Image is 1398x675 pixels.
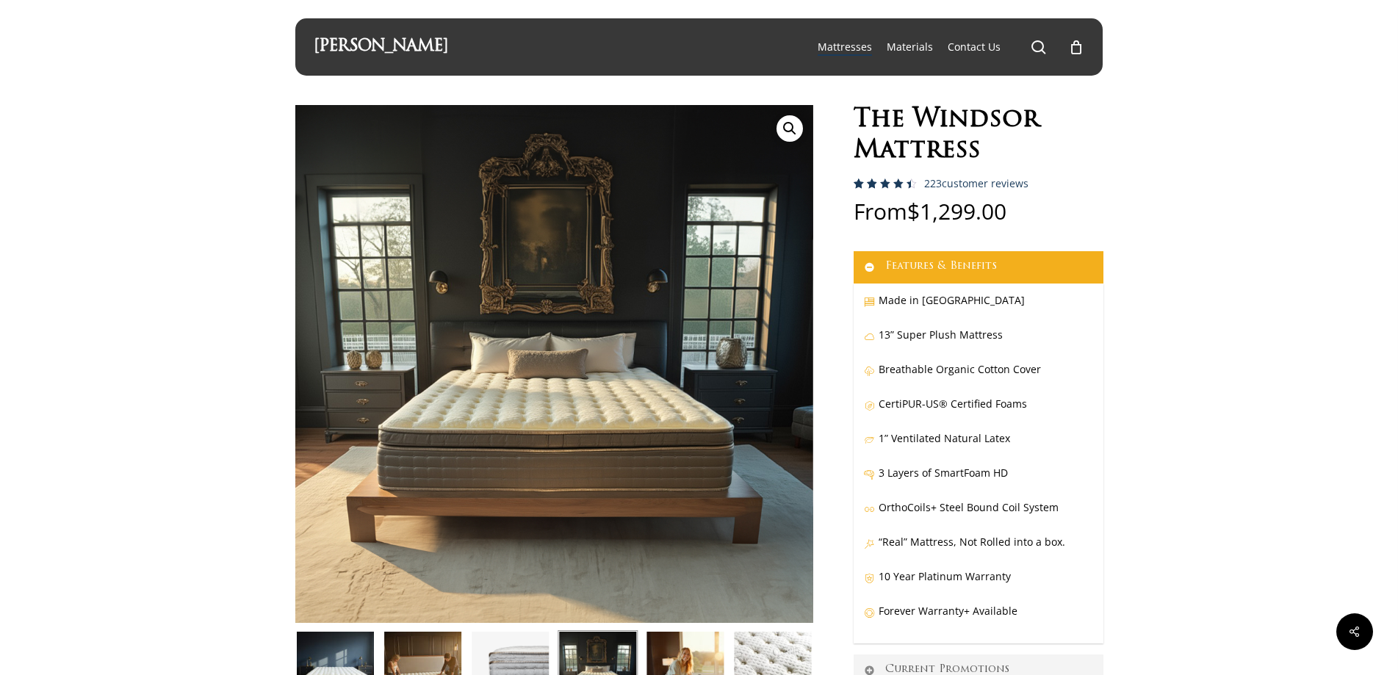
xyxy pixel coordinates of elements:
[818,40,872,54] a: Mattresses
[864,463,1093,498] p: 3 Layers of SmartFoam HD
[907,196,1006,226] bdi: 1,299.00
[924,176,942,190] span: 223
[864,360,1093,394] p: Breathable Organic Cotton Cover
[948,40,1001,54] a: Contact Us
[864,394,1093,429] p: CertiPUR-US® Certified Foams
[854,251,1103,284] a: Features & Benefits
[924,178,1028,189] a: 223customer reviews
[1068,39,1084,55] a: Cart
[810,18,1084,76] nav: Main Menu
[854,201,1103,251] p: From
[314,39,448,55] a: [PERSON_NAME]
[864,602,1093,636] p: Forever Warranty+ Available
[864,533,1093,567] p: “Real” Mattress, Not Rolled into a box.
[864,291,1093,325] p: Made in [GEOGRAPHIC_DATA]
[854,178,877,203] span: 223
[854,178,917,189] div: Rated 4.59 out of 5
[777,115,803,142] a: View full-screen image gallery
[864,567,1093,602] p: 10 Year Platinum Warranty
[864,325,1093,360] p: 13” Super Plush Mattress
[854,178,912,250] span: Rated out of 5 based on customer ratings
[864,498,1093,533] p: OrthoCoils+ Steel Bound Coil System
[887,40,933,54] a: Materials
[864,429,1093,463] p: 1” Ventilated Natural Latex
[854,105,1103,167] h1: The Windsor Mattress
[907,196,920,226] span: $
